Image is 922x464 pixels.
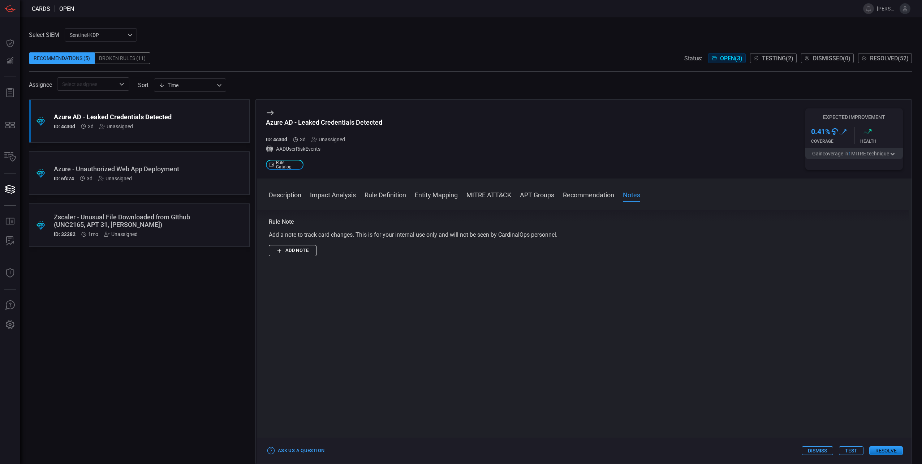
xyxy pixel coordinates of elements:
[520,190,554,199] button: APT Groups
[1,181,19,198] button: Cards
[1,35,19,52] button: Dashboard
[1,316,19,334] button: Preferences
[29,52,95,64] div: Recommendations (5)
[276,160,301,169] span: Rule Catalog
[104,231,138,237] div: Unassigned
[805,148,903,159] button: Gaincoverage in1MITRE technique
[310,190,356,199] button: Impact Analysis
[1,84,19,102] button: Reports
[117,79,127,89] button: Open
[266,445,326,456] button: Ask Us a Question
[415,190,458,199] button: Entity Mapping
[869,446,903,455] button: Resolve
[858,53,912,63] button: Resolved(52)
[29,81,52,88] span: Assignee
[54,124,75,129] h5: ID: 4c30d
[1,297,19,314] button: Ask Us A Question
[300,137,306,142] span: Sep 30, 2025 2:31 AM
[1,265,19,282] button: Threat Intelligence
[266,119,382,126] div: Azure AD - Leaked Credentials Detected
[138,82,148,89] label: sort
[813,55,850,62] span: Dismissed ( 0 )
[1,149,19,166] button: Inventory
[563,190,614,199] button: Recommendation
[1,116,19,134] button: MITRE - Detection Posture
[269,231,900,239] div: Add a note to track card changes. This is for your internal use only and will not be seen by Card...
[839,446,863,455] button: Test
[54,231,76,237] h5: ID: 32282
[801,53,854,63] button: Dismissed(0)
[269,218,900,226] div: Rule Note
[266,137,287,142] h5: ID: 4c30d
[762,55,793,62] span: Testing ( 2 )
[59,5,74,12] span: open
[1,232,19,250] button: ALERT ANALYSIS
[811,127,831,136] h3: 0.41 %
[54,176,74,181] h5: ID: 6fc74
[269,190,301,199] button: Description
[720,55,742,62] span: Open ( 3 )
[860,139,903,144] div: Health
[54,213,197,228] div: Zscaler - Unusual File Downloaded from GIthub (UNC2165, APT 31, Turla)
[95,52,150,64] div: Broken Rules (11)
[811,139,854,144] div: Coverage
[802,446,833,455] button: Dismiss
[59,80,115,89] input: Select assignee
[54,165,197,173] div: Azure - Unauthorized Web App Deployment
[365,190,406,199] button: Rule Definition
[29,31,59,38] label: Select SIEM
[1,213,19,230] button: Rule Catalog
[99,124,133,129] div: Unassigned
[805,114,903,120] h5: Expected Improvement
[98,176,132,181] div: Unassigned
[466,190,511,199] button: MITRE ATT&CK
[870,55,909,62] span: Resolved ( 52 )
[32,5,50,12] span: Cards
[54,113,197,121] div: Azure AD - Leaked Credentials Detected
[266,145,382,152] div: AADUserRiskEvents
[311,137,345,142] div: Unassigned
[159,82,215,89] div: Time
[708,53,746,63] button: Open(3)
[87,176,92,181] span: Sep 30, 2025 2:31 AM
[88,231,98,237] span: Aug 19, 2025 2:15 AM
[269,245,316,256] button: Add note
[848,151,851,156] span: 1
[684,55,702,62] span: Status:
[70,31,125,39] p: Sentinel-KDP
[1,52,19,69] button: Detections
[88,124,94,129] span: Sep 30, 2025 2:31 AM
[750,53,797,63] button: Testing(2)
[623,190,640,199] button: Notes
[877,6,897,12] span: [PERSON_NAME].[PERSON_NAME]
